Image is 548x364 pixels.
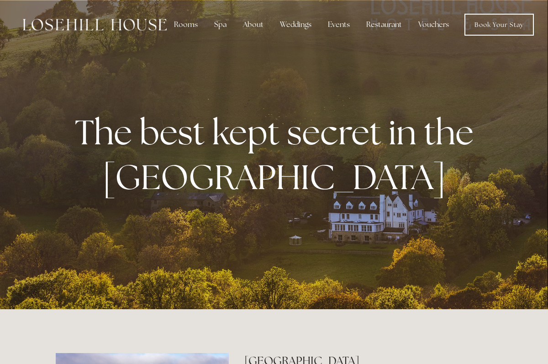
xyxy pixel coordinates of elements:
div: Restaurant [359,16,409,34]
div: Events [321,16,357,34]
div: Rooms [167,16,205,34]
a: Book Your Stay [464,14,534,36]
img: Losehill House [23,19,167,31]
a: Vouchers [411,16,456,34]
strong: The best kept secret in the [GEOGRAPHIC_DATA] [75,110,481,199]
div: Spa [207,16,234,34]
div: Weddings [273,16,319,34]
div: About [236,16,271,34]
